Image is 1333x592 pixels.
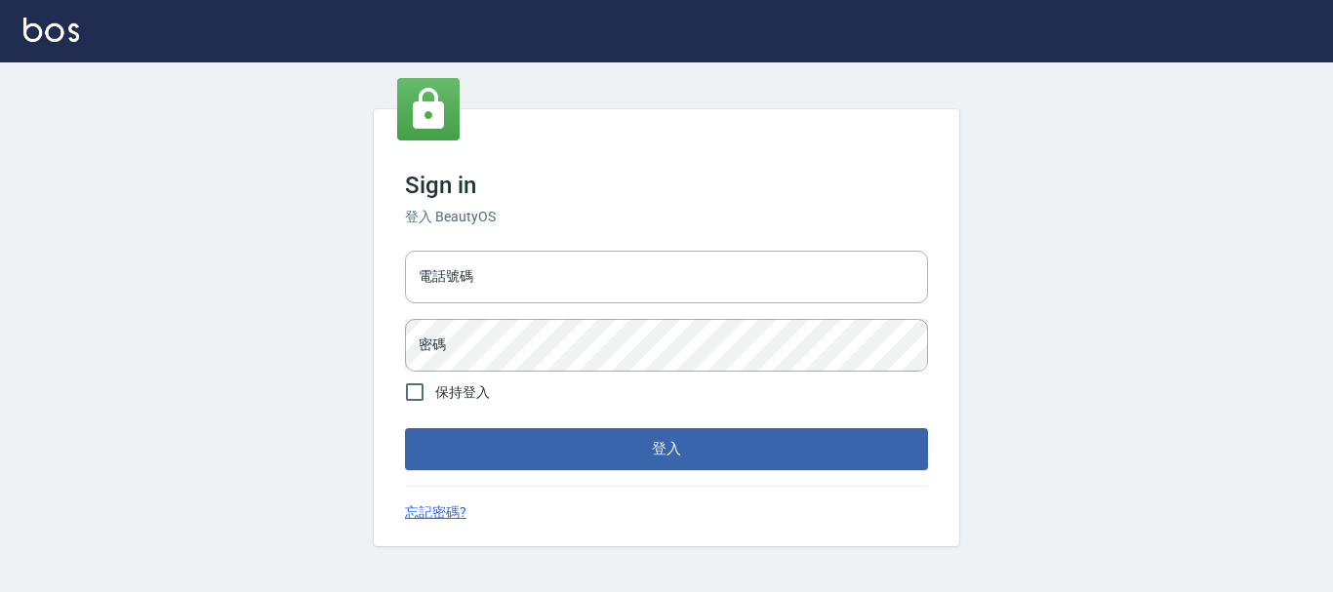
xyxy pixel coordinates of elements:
[405,172,928,199] h3: Sign in
[435,382,490,403] span: 保持登入
[405,207,928,227] h6: 登入 BeautyOS
[405,428,928,469] button: 登入
[23,18,79,42] img: Logo
[405,502,466,523] a: 忘記密碼?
